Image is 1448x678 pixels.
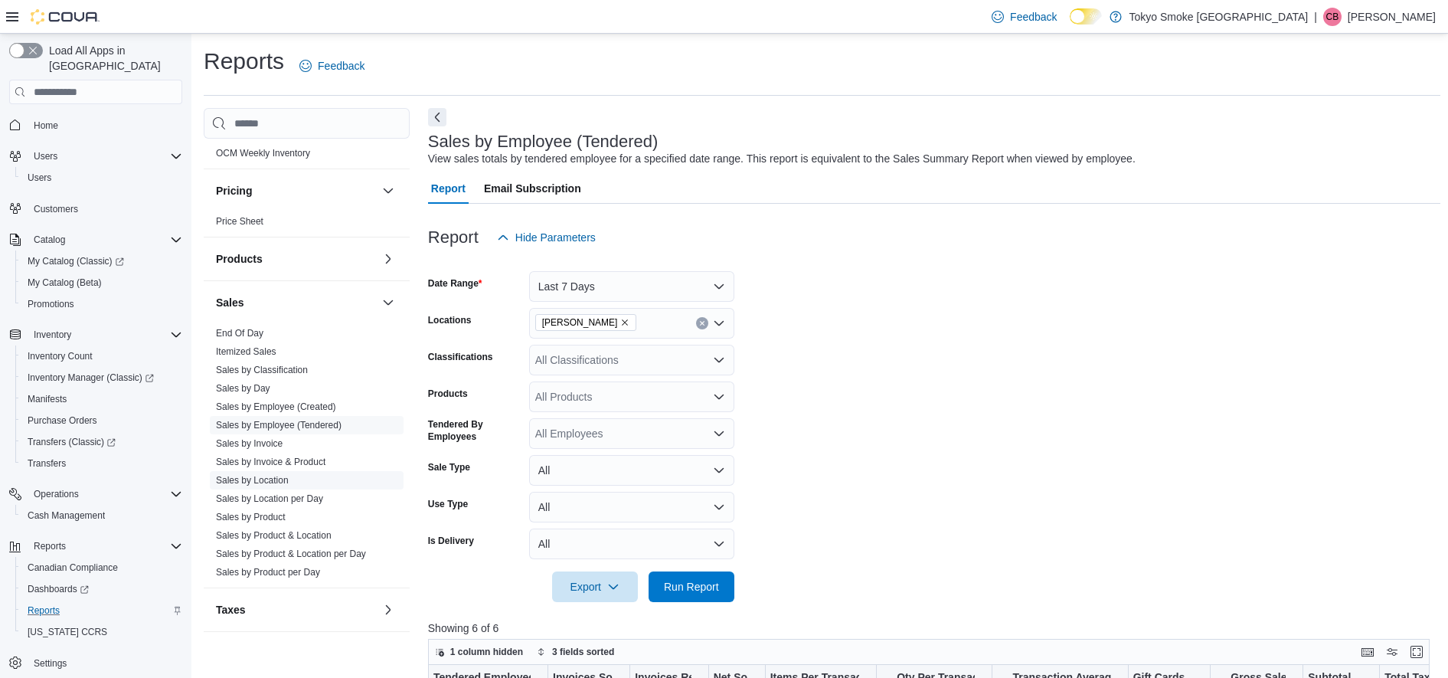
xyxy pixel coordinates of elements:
a: Users [21,169,57,187]
button: Open list of options [713,427,725,440]
a: Dashboards [15,578,188,600]
button: Pricing [379,182,397,200]
span: My Catalog (Beta) [21,273,182,292]
span: Users [28,172,51,184]
span: Inventory Count [28,350,93,362]
button: [US_STATE] CCRS [15,621,188,643]
span: Catalog [28,231,182,249]
span: Operations [28,485,182,503]
span: Reports [28,604,60,617]
label: Date Range [428,277,482,290]
a: Promotions [21,295,80,313]
a: Sales by Employee (Created) [216,401,336,412]
span: CB [1326,8,1339,26]
span: Washington CCRS [21,623,182,641]
button: Products [379,250,397,268]
label: Locations [428,314,472,326]
span: Sales by Day [216,382,270,395]
button: Keyboard shortcuts [1358,643,1377,661]
span: Promotions [28,298,74,310]
span: Hide Parameters [515,230,596,245]
span: Report [431,173,466,204]
a: Sales by Classification [216,365,308,375]
span: Canadian Compliance [28,562,118,574]
button: All [529,455,734,486]
a: Manifests [21,390,73,408]
span: Users [34,150,57,162]
h3: Pricing [216,183,252,198]
span: My Catalog (Classic) [21,252,182,270]
button: Promotions [15,293,188,315]
span: Cash Management [21,506,182,525]
label: Products [428,388,468,400]
span: Email Subscription [484,173,581,204]
button: Products [216,251,376,267]
label: Tendered By Employees [428,418,523,443]
a: Sales by Invoice & Product [216,457,325,467]
span: Operations [34,488,79,500]
label: Use Type [428,498,468,510]
a: Sales by Employee (Tendered) [216,420,342,431]
span: Sales by Location per Day [216,493,323,505]
a: Transfers (Classic) [21,433,122,451]
button: Inventory [3,324,188,346]
span: Price Sheet [216,215,263,228]
button: Display options [1383,643,1401,661]
span: Feedback [1010,9,1057,25]
span: Canadian Compliance [21,558,182,577]
a: Transfers (Classic) [15,431,188,453]
button: Remove Brandon Victoria from selection in this group [620,318,629,327]
span: Manifests [28,393,67,405]
span: [US_STATE] CCRS [28,626,107,638]
span: Settings [34,657,67,670]
span: Itemized Sales [216,346,276,358]
a: Reports [21,601,66,620]
h3: Sales [216,295,244,310]
a: Sales by Product [216,512,286,522]
h3: Report [428,228,479,247]
button: Open list of options [713,391,725,403]
span: Cash Management [28,509,105,522]
h3: Taxes [216,602,246,617]
button: Inventory [28,326,77,344]
button: 3 fields sorted [531,643,620,661]
h3: Sales by Employee (Tendered) [428,133,659,151]
span: Feedback [318,58,364,74]
button: Sales [379,293,397,312]
span: Sales by Employee (Created) [216,401,336,413]
p: Showing 6 of 6 [428,621,1440,636]
button: Catalog [28,231,71,249]
a: Purchase Orders [21,411,103,430]
span: Load All Apps in [GEOGRAPHIC_DATA] [43,43,182,74]
a: Customers [28,200,84,218]
span: Sales by Product [216,511,286,523]
button: Catalog [3,229,188,251]
a: Transfers [21,454,72,473]
span: Export [561,572,629,602]
label: Sale Type [428,461,470,473]
a: [US_STATE] CCRS [21,623,113,641]
button: Customers [3,198,188,220]
span: End Of Day [216,327,263,339]
div: Carol Burney [1323,8,1342,26]
button: My Catalog (Beta) [15,272,188,293]
a: My Catalog (Classic) [21,252,130,270]
button: Settings [3,652,188,674]
span: Inventory [34,329,71,341]
span: Reports [21,601,182,620]
span: [PERSON_NAME] [542,315,618,330]
button: 1 column hidden [429,643,529,661]
span: Sales by Invoice & Product [216,456,325,468]
span: Inventory Manager (Classic) [28,372,154,384]
span: Transfers (Classic) [21,433,182,451]
button: Open list of options [713,317,725,329]
button: Users [15,167,188,188]
button: Export [552,572,638,602]
a: My Catalog (Beta) [21,273,108,292]
span: Purchase Orders [21,411,182,430]
button: Enter fullscreen [1407,643,1426,661]
h1: Reports [204,46,284,77]
button: Reports [15,600,188,621]
button: Taxes [216,602,376,617]
button: Cash Management [15,505,188,526]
